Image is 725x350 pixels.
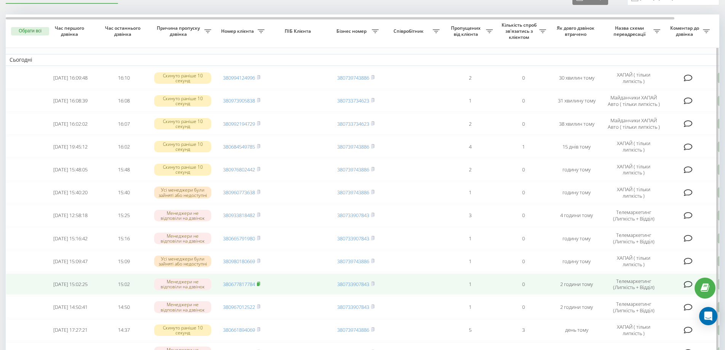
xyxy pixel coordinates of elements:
[44,136,97,157] td: [DATE] 19:45:12
[443,205,497,226] td: 3
[443,273,497,295] td: 1
[333,28,372,34] span: Бізнес номер
[550,159,603,180] td: годину тому
[44,113,97,134] td: [DATE] 16:02:02
[550,182,603,203] td: годину тому
[97,113,150,134] td: 16:07
[497,205,550,226] td: 0
[699,307,717,325] div: Open Intercom Messenger
[497,273,550,295] td: 0
[154,25,204,37] span: Причина пропуску дзвінка
[97,182,150,203] td: 15:40
[497,320,550,341] td: 3
[44,67,97,89] td: [DATE] 16:09:48
[97,228,150,249] td: 15:16
[497,251,550,272] td: 0
[154,187,211,198] div: Усі менеджери були зайняті або недоступні
[556,25,597,37] span: Як довго дзвінок втрачено
[97,67,150,89] td: 16:10
[550,228,603,249] td: годину тому
[154,278,211,290] div: Менеджери не відповіли на дзвінок
[443,228,497,249] td: 1
[337,97,369,104] a: 380733734623
[223,97,255,104] a: 380973905838
[154,210,211,221] div: Менеджери не відповіли на дзвінок
[44,296,97,318] td: [DATE] 14:50:41
[603,251,664,272] td: ХАПАЙ ( тільки липкість )
[223,143,255,150] a: 380684549785
[550,273,603,295] td: 2 години тому
[497,136,550,157] td: 1
[603,273,664,295] td: Телемаркетинг (Липкість + Відділ)
[154,95,211,107] div: Скинуто раніше 10 секунд
[154,72,211,84] div: Скинуто раніше 10 секунд
[497,113,550,134] td: 0
[154,118,211,129] div: Скинуто раніше 10 секунд
[223,326,255,333] a: 380661894069
[603,182,664,203] td: ХАПАЙ ( тільки липкість )
[603,136,664,157] td: ХАПАЙ ( тільки липкість )
[223,258,255,265] a: 380980180669
[497,159,550,180] td: 0
[97,320,150,341] td: 14:37
[337,212,369,219] a: 380733907843
[223,235,255,242] a: 380665791980
[223,189,255,196] a: 380960773638
[497,182,550,203] td: 0
[603,205,664,226] td: Телемаркетинг (Липкість + Відділ)
[337,189,369,196] a: 380739743886
[603,228,664,249] td: Телемаркетинг (Липкість + Відділ)
[337,74,369,81] a: 380739743886
[550,205,603,226] td: 4 години тому
[44,159,97,180] td: [DATE] 15:48:05
[447,25,486,37] span: Пропущених від клієнта
[337,235,369,242] a: 380733907843
[11,27,49,35] button: Обрати всі
[443,296,497,318] td: 1
[44,182,97,203] td: [DATE] 15:40:20
[337,304,369,310] a: 380733907843
[443,251,497,272] td: 1
[550,67,603,89] td: 30 хвилин тому
[550,251,603,272] td: годину тому
[497,67,550,89] td: 0
[497,90,550,112] td: 0
[337,143,369,150] a: 380739743886
[44,228,97,249] td: [DATE] 15:16:42
[154,301,211,313] div: Менеджери не відповіли на дзвінок
[154,233,211,244] div: Менеджери не відповіли на дзвінок
[337,326,369,333] a: 380739743886
[443,90,497,112] td: 1
[550,320,603,341] td: день тому
[154,324,211,336] div: Скинуто раніше 10 секунд
[337,166,369,173] a: 380739743886
[50,25,91,37] span: Час першого дзвінка
[223,120,255,127] a: 380992194729
[443,113,497,134] td: 2
[103,25,144,37] span: Час останнього дзвінка
[219,28,258,34] span: Номер клієнта
[223,212,255,219] a: 380933818482
[443,320,497,341] td: 5
[497,296,550,318] td: 0
[97,205,150,226] td: 15:25
[154,141,211,152] div: Скинуто раніше 10 секунд
[223,304,255,310] a: 380967012522
[44,90,97,112] td: [DATE] 16:08:39
[97,159,150,180] td: 15:48
[337,120,369,127] a: 380733734623
[97,136,150,157] td: 16:02
[550,136,603,157] td: 15 днів тому
[97,251,150,272] td: 15:09
[443,182,497,203] td: 1
[97,273,150,295] td: 15:02
[97,296,150,318] td: 14:50
[550,296,603,318] td: 2 години тому
[44,251,97,272] td: [DATE] 15:09:47
[44,320,97,341] td: [DATE] 17:27:21
[550,113,603,134] td: 38 хвилин тому
[497,228,550,249] td: 0
[386,28,433,34] span: Співробітник
[44,273,97,295] td: [DATE] 15:02:25
[275,28,323,34] span: ПІБ Клієнта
